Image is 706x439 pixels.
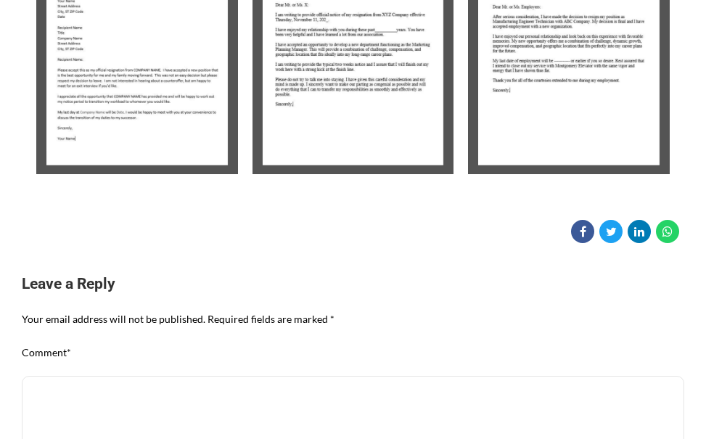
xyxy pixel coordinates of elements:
[22,274,684,295] h3: Leave a Reply
[656,220,679,243] a: Share on WhatsApp
[628,220,651,243] a: Share on Linkedin
[571,220,594,243] a: Share on Facebook
[599,220,623,243] a: Share on Twitter
[22,346,71,358] label: Comment
[22,310,684,328] p: Your email address will not be published. Required fields are marked *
